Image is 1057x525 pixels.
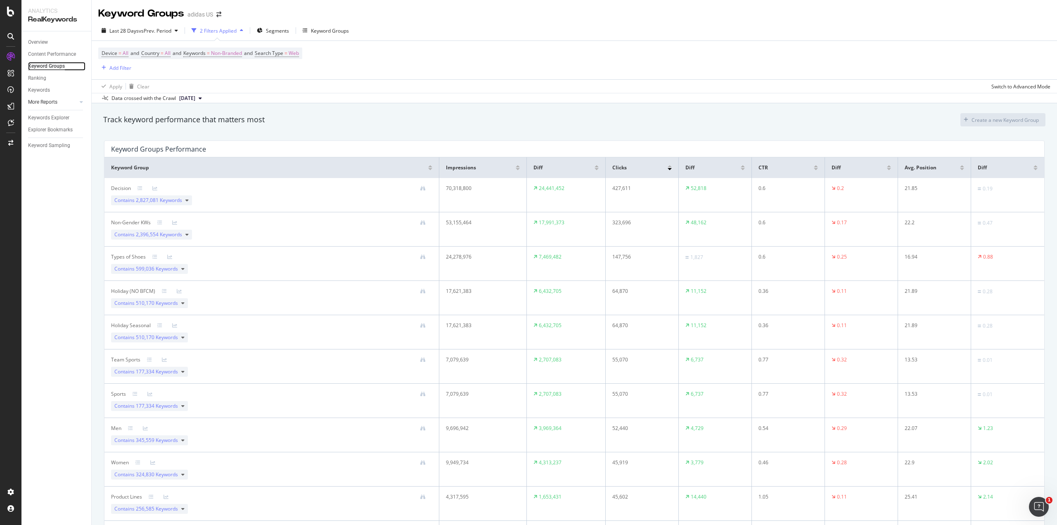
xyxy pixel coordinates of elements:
span: Contains [114,402,178,410]
div: 70,318,800 [446,185,512,192]
button: Switch to Advanced Mode [988,80,1050,93]
span: 2,396,554 Keywords [136,231,182,238]
div: 55,070 [612,356,666,363]
div: 4,729 [691,425,704,432]
div: 2,707,083 [539,356,562,363]
button: 2 Filters Applied [188,24,246,37]
div: 1,827 [690,254,703,261]
span: CTR [758,164,768,171]
span: Web [289,48,299,59]
div: 64,870 [612,287,666,295]
div: 48,162 [691,219,706,226]
div: 22.07 [905,425,958,432]
div: 1,653,431 [539,493,562,501]
div: 13.53 [905,356,958,363]
div: 11,152 [691,287,706,295]
button: Apply [98,80,122,93]
div: 0.36 [758,322,812,329]
div: Non-Gender KWs [111,219,151,226]
span: 1 [1046,497,1052,504]
span: vs Prev. Period [139,27,171,34]
div: 0.11 [837,287,847,295]
div: 0.6 [758,253,812,261]
button: Last 28 DaysvsPrev. Period [98,24,181,37]
div: adidas US [187,10,213,19]
div: 2.02 [983,459,993,466]
a: Content Performance [28,50,85,59]
div: 2,707,083 [539,390,562,398]
div: 6,737 [691,356,704,363]
span: 177,334 Keywords [136,368,178,375]
span: Contains [114,437,178,444]
div: 0.6 [758,219,812,226]
span: 177,334 Keywords [136,402,178,409]
div: 2.14 [983,493,993,501]
div: RealKeywords [28,15,85,24]
div: 17,991,373 [539,219,564,226]
div: Men [111,425,121,432]
div: 53,155,464 [446,219,512,226]
div: 6,432,705 [539,322,562,329]
button: Keyword Groups [299,24,352,37]
span: and [130,50,139,57]
div: Analytics [28,7,85,15]
div: Ranking [28,74,46,83]
div: 17,621,383 [446,322,512,329]
span: Segments [266,27,289,34]
div: 0.01 [983,356,993,364]
a: Ranking [28,74,85,83]
div: Overview [28,38,48,47]
div: Track keyword performance that matters most [103,114,265,125]
div: 11,152 [691,322,706,329]
span: = [118,50,121,57]
div: Data crossed with the Crawl [111,95,176,102]
a: More Reports [28,98,77,107]
div: Women [111,459,129,466]
div: 0.11 [837,322,847,329]
img: Equal [978,359,981,361]
div: Switch to Advanced Mode [991,83,1050,90]
div: 0.19 [983,185,993,192]
div: 25.41 [905,493,958,501]
button: Add Filter [98,63,131,73]
div: 52,440 [612,425,666,432]
div: 0.32 [837,356,847,363]
div: 323,696 [612,219,666,226]
div: 0.47 [983,219,993,227]
div: 0.28 [983,288,993,295]
div: 0.28 [983,322,993,330]
div: Add Filter [109,64,131,71]
img: Equal [978,393,981,396]
div: arrow-right-arrow-left [216,12,221,17]
span: Country [141,50,159,57]
img: Equal [978,188,981,190]
span: = [161,50,164,57]
a: Keyword Groups [28,62,85,71]
div: 0.77 [758,356,812,363]
button: Segments [254,24,292,37]
div: 6,737 [691,390,704,398]
span: = [284,50,287,57]
div: 14,440 [691,493,706,501]
div: Clear [137,83,149,90]
span: Contains [114,334,178,341]
a: Overview [28,38,85,47]
div: Keyword Sampling [28,141,70,150]
span: Impressions [446,164,476,171]
div: 7,079,639 [446,390,512,398]
span: = [207,50,210,57]
span: Keyword Group [111,164,149,171]
a: Keyword Sampling [28,141,85,150]
span: Contains [114,505,178,513]
div: Decision [111,185,131,192]
span: and [244,50,253,57]
a: Keywords Explorer [28,114,85,122]
div: More Reports [28,98,57,107]
div: Types of Shoes [111,253,146,261]
div: Holiday Seasonal [111,322,151,329]
iframe: Intercom live chat [1029,497,1049,517]
img: Equal [685,256,689,259]
span: 345,559 Keywords [136,437,178,444]
span: Contains [114,197,182,204]
div: Holiday (NO BFCM) [111,287,155,295]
